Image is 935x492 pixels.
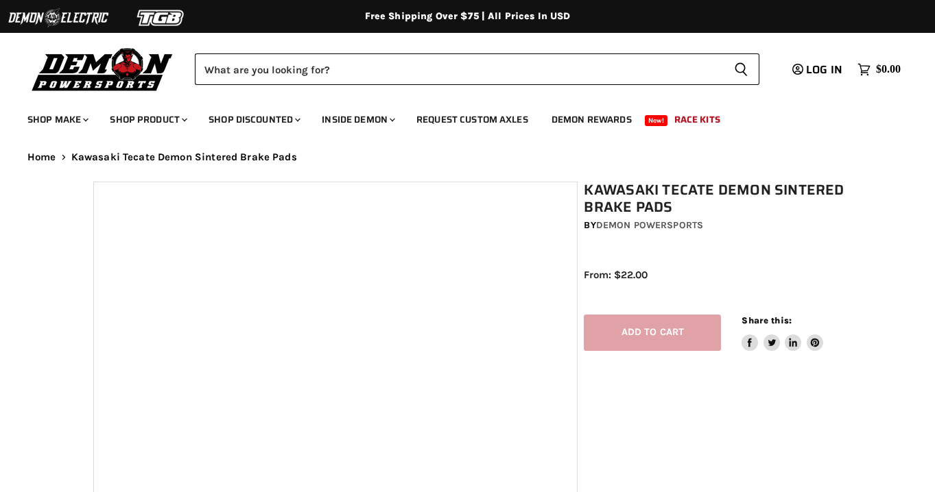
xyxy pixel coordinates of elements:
[742,315,823,351] aside: Share this:
[584,269,648,281] span: From: $22.00
[645,115,668,126] span: New!
[17,106,97,134] a: Shop Make
[584,218,848,233] div: by
[99,106,196,134] a: Shop Product
[195,53,759,85] form: Product
[27,151,56,163] a: Home
[110,5,213,31] img: TGB Logo 2
[584,182,848,216] h1: Kawasaki Tecate Demon Sintered Brake Pads
[17,100,897,134] ul: Main menu
[664,106,731,134] a: Race Kits
[195,53,723,85] input: Search
[541,106,642,134] a: Demon Rewards
[806,61,842,78] span: Log in
[7,5,110,31] img: Demon Electric Logo 2
[71,151,297,163] span: Kawasaki Tecate Demon Sintered Brake Pads
[786,64,851,76] a: Log in
[742,315,791,325] span: Share this:
[851,60,908,79] a: $0.00
[406,106,538,134] a: Request Custom Axles
[198,106,309,134] a: Shop Discounted
[311,106,403,134] a: Inside Demon
[876,63,901,76] span: $0.00
[596,219,703,231] a: Demon Powersports
[723,53,759,85] button: Search
[27,45,178,93] img: Demon Powersports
